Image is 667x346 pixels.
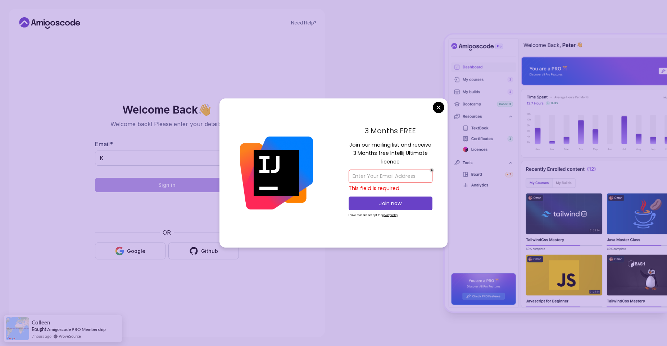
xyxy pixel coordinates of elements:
[201,248,218,255] div: Github
[32,326,46,332] span: Bought
[95,178,239,192] button: Sign in
[197,102,213,117] span: 👋
[95,243,165,259] button: Google
[6,317,29,340] img: provesource social proof notification image
[59,333,81,339] a: ProveSource
[32,333,51,339] span: 7 hours ago
[95,104,239,115] h2: Welcome Back
[163,228,171,237] p: OR
[127,248,145,255] div: Google
[47,327,106,332] a: Amigoscode PRO Membership
[445,34,667,311] img: Amigoscode Dashboard
[113,197,221,224] iframe: Widget containing checkbox for hCaptcha security challenge
[95,140,113,148] label: Email *
[168,243,239,259] button: Github
[95,151,239,166] input: Enter your email
[17,17,82,29] a: Home link
[158,181,176,189] div: Sign in
[32,319,50,326] span: Colleen
[291,20,316,26] a: Need Help?
[95,120,239,128] p: Welcome back! Please enter your details.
